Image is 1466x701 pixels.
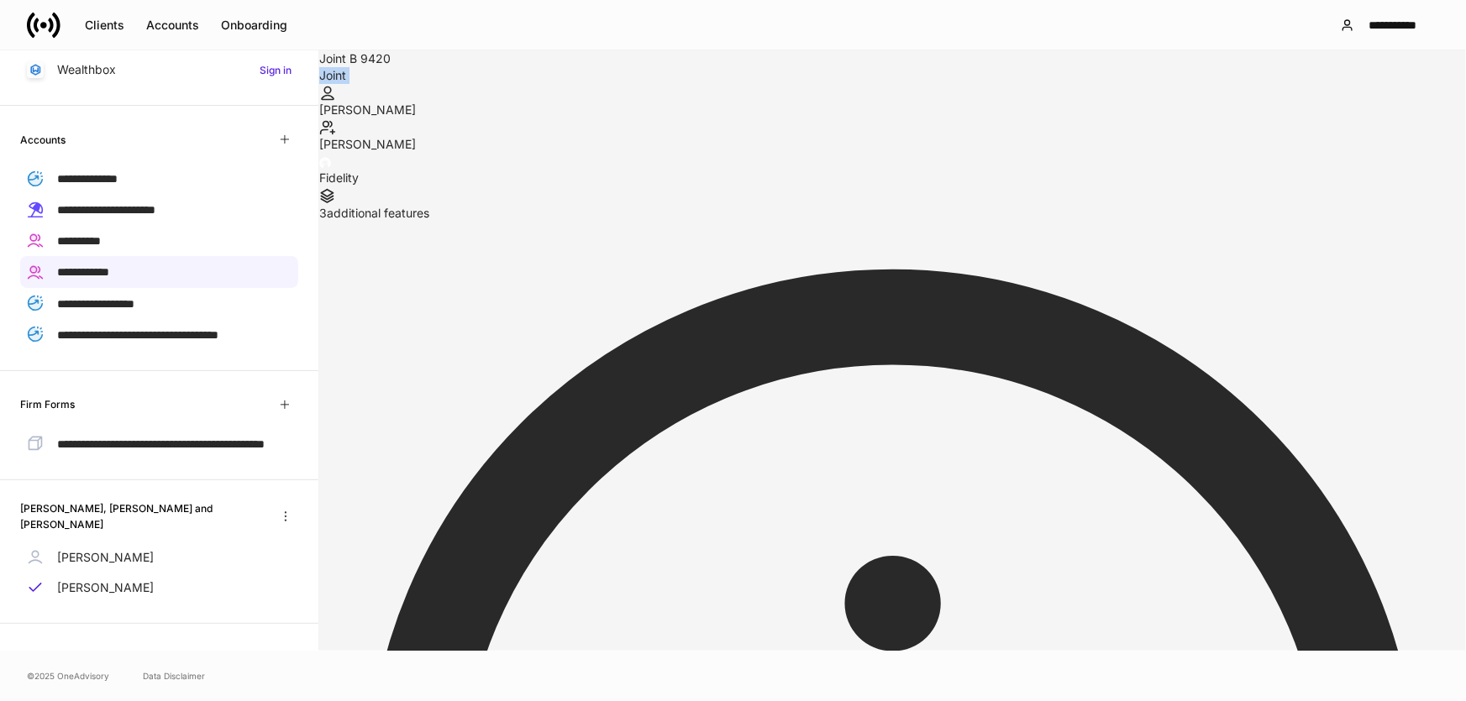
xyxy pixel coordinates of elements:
[57,579,154,596] p: [PERSON_NAME]
[319,136,1466,153] div: [PERSON_NAME]
[319,50,1466,67] div: Joint B 9420
[146,17,199,34] div: Accounts
[135,12,210,39] button: Accounts
[20,55,298,85] a: WealthboxSign in
[27,669,109,683] span: © 2025 OneAdvisory
[85,17,124,34] div: Clients
[57,549,154,566] p: [PERSON_NAME]
[20,573,298,603] a: [PERSON_NAME]
[143,669,205,683] a: Data Disclaimer
[20,396,75,412] h6: Firm Forms
[319,67,1466,84] div: Joint
[20,542,298,573] a: [PERSON_NAME]
[20,132,66,148] h6: Accounts
[260,62,292,78] h6: Sign in
[210,12,298,39] button: Onboarding
[20,500,260,532] h6: [PERSON_NAME], [PERSON_NAME] and [PERSON_NAME]
[319,102,1466,118] div: [PERSON_NAME]
[74,12,135,39] button: Clients
[319,170,1466,186] div: Fidelity
[57,61,116,78] p: Wealthbox
[221,17,287,34] div: Onboarding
